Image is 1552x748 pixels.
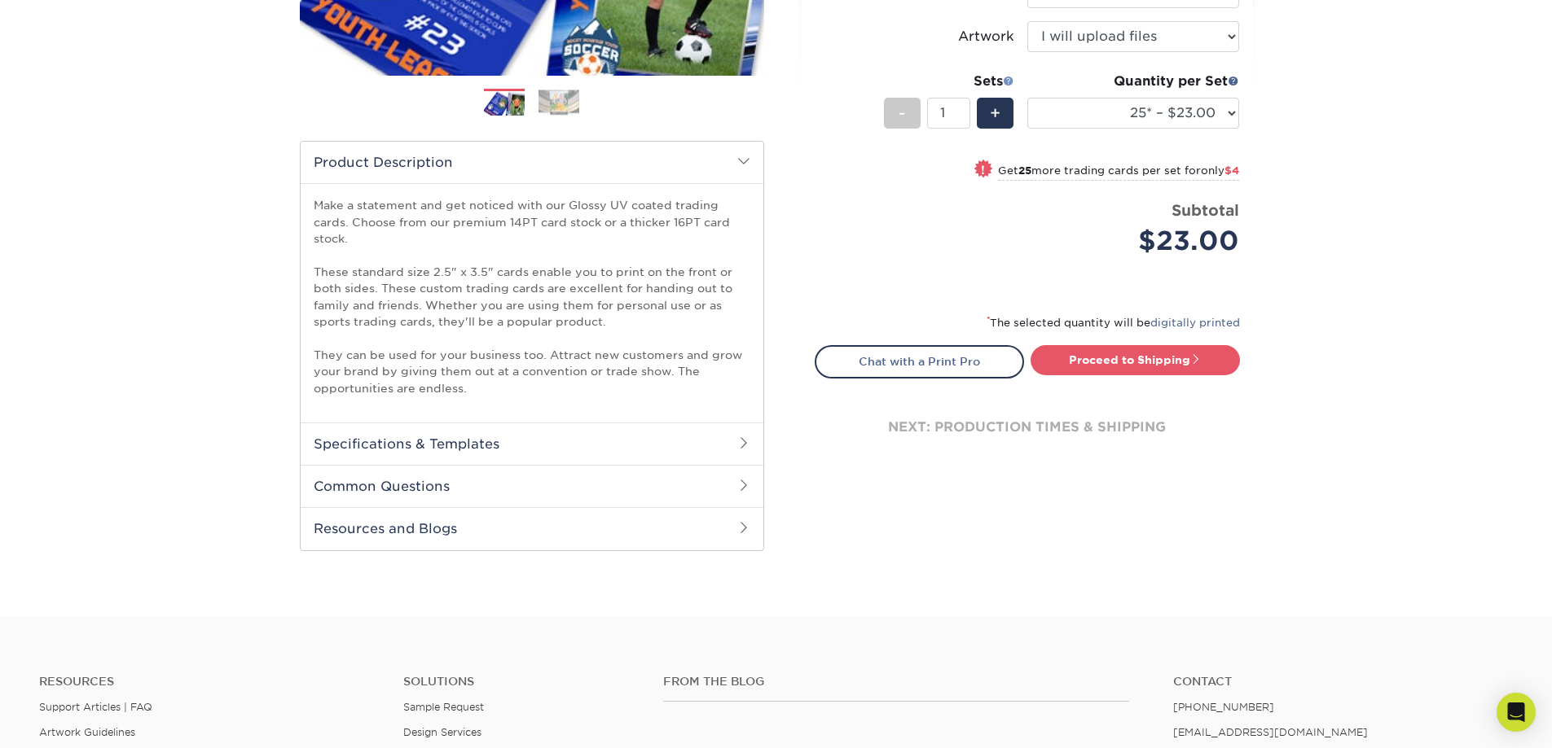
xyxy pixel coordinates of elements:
[1497,693,1536,732] div: Open Intercom Messenger
[990,101,1000,125] span: +
[1173,726,1368,738] a: [EMAIL_ADDRESS][DOMAIN_NAME]
[484,90,525,118] img: Trading Cards 01
[1150,317,1240,329] a: digitally printed
[884,72,1014,91] div: Sets
[899,101,906,125] span: -
[1040,221,1239,260] div: $23.00
[1173,701,1274,713] a: [PHONE_NUMBER]
[301,507,763,549] h2: Resources and Blogs
[39,675,379,689] h4: Resources
[1173,675,1513,689] a: Contact
[987,317,1240,329] small: The selected quantity will be
[403,701,484,713] a: Sample Request
[403,726,481,738] a: Design Services
[301,422,763,465] h2: Specifications & Templates
[815,378,1240,476] div: next: production times & shipping
[815,345,1024,378] a: Chat with a Print Pro
[1172,201,1239,219] strong: Subtotal
[1031,345,1240,374] a: Proceed to Shipping
[301,465,763,507] h2: Common Questions
[663,675,1129,689] h4: From the Blog
[1018,164,1031,177] strong: 25
[958,27,1014,46] div: Artwork
[403,675,639,689] h4: Solutions
[981,161,985,178] span: !
[1027,72,1239,91] div: Quantity per Set
[1224,164,1239,177] span: $4
[539,90,579,115] img: Trading Cards 02
[4,698,138,742] iframe: Google Customer Reviews
[301,142,763,183] h2: Product Description
[1201,164,1239,177] span: only
[314,197,750,396] p: Make a statement and get noticed with our Glossy UV coated trading cards. Choose from our premium...
[998,164,1239,181] small: Get more trading cards per set for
